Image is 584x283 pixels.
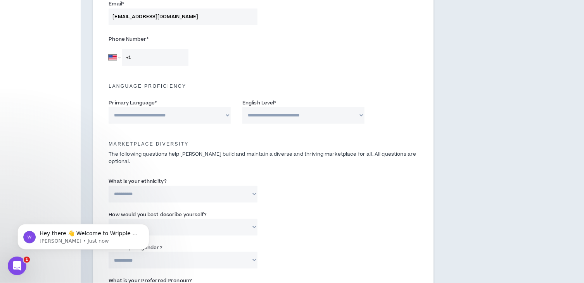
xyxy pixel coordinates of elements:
[8,257,26,275] iframe: Intercom live chat
[109,97,157,109] label: Primary Language
[103,151,423,165] p: The following questions help [PERSON_NAME] build and maintain a diverse and thriving marketplace ...
[242,97,276,109] label: English Level
[103,141,423,147] h5: Marketplace Diversity
[24,257,30,263] span: 1
[6,208,161,262] iframe: Intercom notifications message
[109,9,257,25] input: Enter Email
[109,33,257,45] label: Phone Number
[109,175,167,188] label: What is your ethnicity?
[103,83,423,89] h5: Language Proficiency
